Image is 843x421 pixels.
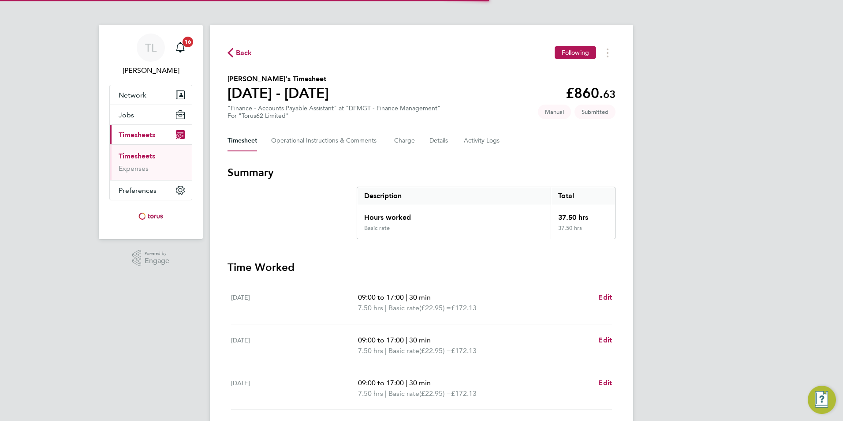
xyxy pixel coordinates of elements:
div: Total [551,187,615,205]
span: | [385,389,387,398]
span: Basic rate [388,346,419,356]
img: torus-logo-retina.png [135,209,166,223]
button: Operational Instructions & Comments [271,130,380,151]
span: (£22.95) = [419,304,451,312]
div: [DATE] [231,335,358,356]
span: 16 [183,37,193,47]
div: Description [357,187,551,205]
span: Toni Lawrenson [109,65,192,76]
span: (£22.95) = [419,389,451,398]
span: | [385,304,387,312]
h3: Summary [228,165,615,180]
button: Timesheets Menu [600,46,615,60]
span: Edit [598,293,612,301]
button: Charge [394,130,415,151]
a: Go to home page [109,209,192,223]
div: Timesheets [110,144,192,180]
div: [DATE] [231,292,358,313]
span: Edit [598,379,612,387]
span: 30 min [409,336,431,344]
a: Powered byEngage [132,250,170,267]
span: £172.13 [451,346,477,355]
span: 09:00 to 17:00 [358,293,404,301]
div: 37.50 hrs [551,225,615,239]
span: £172.13 [451,389,477,398]
a: Expenses [119,164,149,173]
button: Jobs [110,105,192,124]
span: | [406,336,407,344]
span: | [385,346,387,355]
span: (£22.95) = [419,346,451,355]
div: Summary [357,187,615,239]
span: Jobs [119,111,134,119]
span: Basic rate [388,303,419,313]
span: This timesheet is Submitted. [574,105,615,119]
span: Basic rate [388,388,419,399]
h2: [PERSON_NAME]'s Timesheet [228,74,329,84]
button: Timesheet [228,130,257,151]
a: Timesheets [119,152,155,160]
button: Network [110,85,192,105]
button: Back [228,47,252,58]
span: 30 min [409,379,431,387]
span: £172.13 [451,304,477,312]
button: Timesheets [110,125,192,144]
button: Following [555,46,596,59]
nav: Main navigation [99,25,203,239]
div: Hours worked [357,205,551,225]
span: 09:00 to 17:00 [358,379,404,387]
div: Basic rate [364,225,390,232]
div: For "Torus62 Limited" [228,112,440,120]
a: 16 [172,34,189,62]
button: Engage Resource Center [808,386,836,414]
span: Engage [145,257,169,265]
span: 7.50 hrs [358,389,383,398]
app-decimal: £860. [566,85,615,101]
span: | [406,293,407,301]
span: Preferences [119,186,157,195]
div: 37.50 hrs [551,205,615,225]
a: TL[PERSON_NAME] [109,34,192,76]
div: [DATE] [231,378,358,399]
h1: [DATE] - [DATE] [228,84,329,102]
span: 7.50 hrs [358,304,383,312]
h3: Time Worked [228,260,615,274]
span: | [406,379,407,387]
span: 63 [603,88,615,101]
button: Details [429,130,450,151]
span: Back [236,48,252,58]
a: Edit [598,378,612,388]
a: Edit [598,292,612,303]
span: Powered by [145,250,169,257]
span: Network [119,91,146,99]
span: 09:00 to 17:00 [358,336,404,344]
span: 7.50 hrs [358,346,383,355]
span: Following [562,49,589,56]
span: Edit [598,336,612,344]
a: Edit [598,335,612,346]
span: Timesheets [119,131,155,139]
button: Activity Logs [464,130,501,151]
span: 30 min [409,293,431,301]
span: TL [145,42,157,53]
button: Preferences [110,180,192,200]
div: "Finance - Accounts Payable Assistant" at "DFMGT - Finance Management" [228,105,440,120]
span: This timesheet was manually created. [538,105,571,119]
